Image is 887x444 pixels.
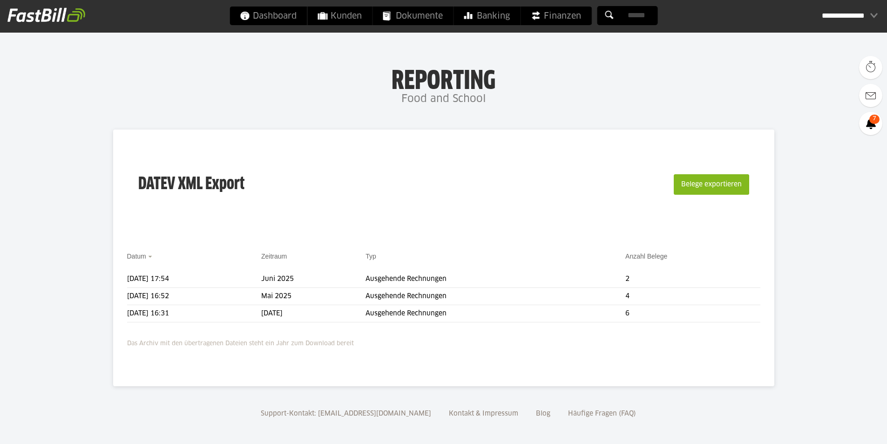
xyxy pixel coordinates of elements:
[148,256,154,258] img: sort_desc.gif
[454,7,520,25] a: Banking
[240,7,297,25] span: Dashboard
[318,7,362,25] span: Kunden
[257,410,434,417] a: Support-Kontakt: [EMAIL_ADDRESS][DOMAIN_NAME]
[533,410,554,417] a: Blog
[625,253,667,260] a: Anzahl Belege
[446,410,521,417] a: Kontakt & Impressum
[674,174,749,195] button: Belege exportieren
[366,253,376,260] a: Typ
[625,288,760,305] td: 4
[7,7,85,22] img: fastbill_logo_white.png
[372,7,453,25] a: Dokumente
[261,253,287,260] a: Zeitraum
[261,288,366,305] td: Mai 2025
[138,155,244,214] h3: DATEV XML Export
[464,7,510,25] span: Banking
[859,112,882,135] a: 7
[869,115,880,124] span: 7
[366,305,625,322] td: Ausgehende Rechnungen
[127,288,261,305] td: [DATE] 16:52
[261,271,366,288] td: Juni 2025
[307,7,372,25] a: Kunden
[230,7,307,25] a: Dashboard
[127,271,261,288] td: [DATE] 17:54
[531,7,581,25] span: Finanzen
[366,271,625,288] td: Ausgehende Rechnungen
[366,288,625,305] td: Ausgehende Rechnungen
[565,410,639,417] a: Häufige Fragen (FAQ)
[383,7,443,25] span: Dokumente
[93,66,794,90] h1: Reporting
[625,305,760,322] td: 6
[261,305,366,322] td: [DATE]
[127,253,146,260] a: Datum
[127,305,261,322] td: [DATE] 16:31
[521,7,591,25] a: Finanzen
[815,416,878,439] iframe: Öffnet ein Widget, in dem Sie weitere Informationen finden
[127,334,760,349] p: Das Archiv mit den übertragenen Dateien steht ein Jahr zum Download bereit
[625,271,760,288] td: 2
